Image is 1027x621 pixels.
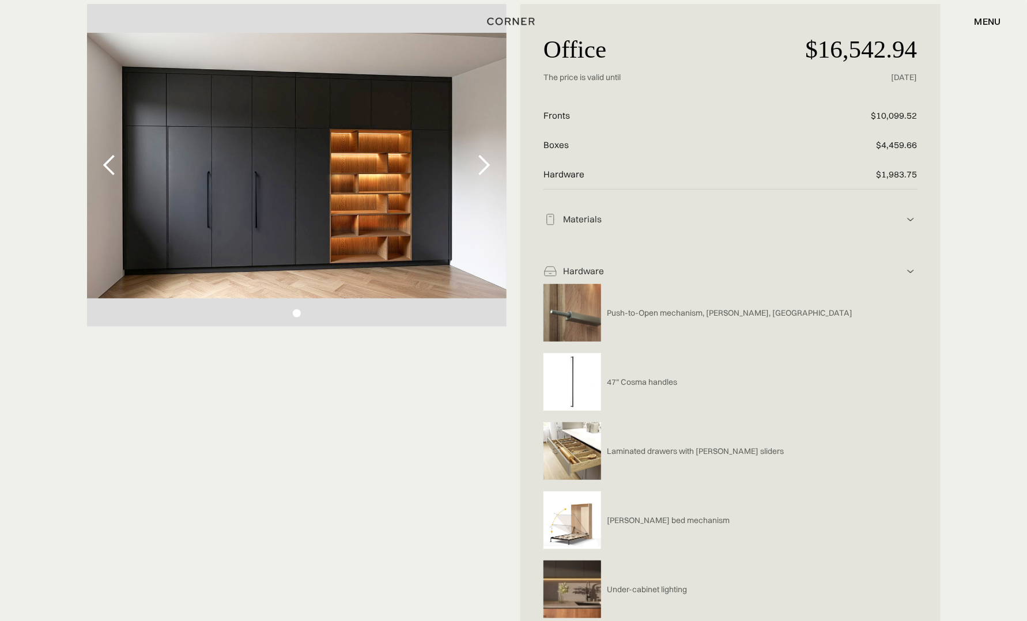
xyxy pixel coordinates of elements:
div: Hardware [557,266,904,278]
p: Laminated drawers with [PERSON_NAME] sliders [607,446,784,457]
p: Under-cabinet lighting [607,584,687,595]
p: Fronts [543,101,792,131]
div: Materials [557,214,904,226]
div: next slide [460,4,507,327]
p: $16,542.94 [792,27,917,71]
div: 1 of 1 [87,4,507,327]
p: The price is valid until [543,72,792,83]
div: menu [963,12,1001,31]
p: $1,983.75 [792,160,917,190]
div: previous slide [87,4,133,327]
p: Boxes [543,131,792,160]
div: carousel [87,4,507,327]
p: 47" Cosma handles [607,377,677,388]
p: [DATE] [792,72,917,83]
p: $4,459.66 [792,131,917,160]
a: home [467,14,560,29]
p: Office [543,27,792,71]
div: menu [975,17,1001,26]
div: Show slide 1 of 1 [293,309,301,317]
p: Hardware [543,160,792,190]
p: Push-to-Open mechanism, [PERSON_NAME], [GEOGRAPHIC_DATA] [607,308,852,319]
p: $10,099.52 [792,101,917,131]
p: [PERSON_NAME] bed mechanism [607,515,730,526]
